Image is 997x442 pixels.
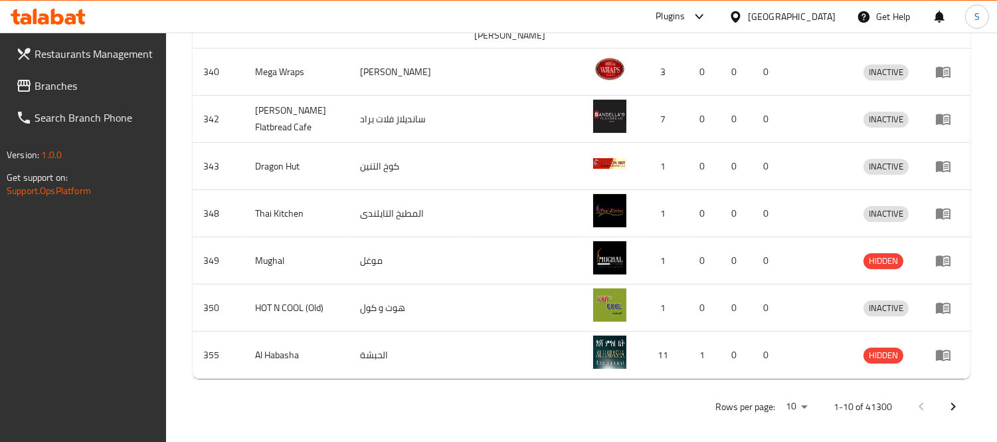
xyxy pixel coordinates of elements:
div: Menu [935,205,960,221]
td: 0 [753,237,784,284]
a: Search Branch Phone [5,102,167,134]
td: 342 [193,96,244,143]
div: HIDDEN [863,253,903,269]
div: INACTIVE [863,300,909,316]
td: 0 [721,96,753,143]
td: كوخ التنين [350,143,464,190]
td: 0 [753,143,784,190]
span: Search Branch Phone [35,110,156,126]
a: Branches [5,70,167,102]
td: 350 [193,284,244,332]
td: 0 [689,49,721,96]
span: INACTIVE [863,206,909,221]
div: Menu [935,64,960,80]
td: 343 [193,143,244,190]
td: 0 [721,49,753,96]
span: Restaurants Management [35,46,156,62]
div: Menu [935,111,960,127]
a: Support.OpsPlatform [7,182,91,199]
td: [PERSON_NAME] [350,49,464,96]
span: 1.0.0 [41,146,62,164]
span: Get support on: [7,169,68,186]
td: المطبخ التايلندى [350,190,464,237]
td: 0 [753,284,784,332]
td: 340 [193,49,244,96]
img: Al Habasha [593,336,626,369]
td: 0 [753,96,784,143]
div: Menu [935,253,960,269]
div: INACTIVE [863,206,909,222]
td: 11 [642,332,689,379]
span: INACTIVE [863,112,909,127]
p: Rows per page: [715,399,775,415]
div: Plugins [656,9,685,25]
td: 0 [689,190,721,237]
span: INACTIVE [863,64,909,80]
td: 0 [689,143,721,190]
td: سانديلاز فلات براد [350,96,464,143]
div: Rows per page: [780,397,812,417]
td: موغل [350,237,464,284]
td: 0 [753,332,784,379]
img: HOT N COOL (Old) [593,288,626,322]
td: 1 [642,237,689,284]
img: Dragon Hut [593,147,626,180]
td: هوت و كول [350,284,464,332]
span: HIDDEN [863,253,903,269]
td: الحبشة [350,332,464,379]
td: 0 [689,237,721,284]
a: Restaurants Management [5,38,167,70]
p: 1-10 of 41300 [834,399,892,415]
div: INACTIVE [863,112,909,128]
td: 3 [642,49,689,96]
td: 0 [689,96,721,143]
td: 1 [642,143,689,190]
td: 1 [642,284,689,332]
td: 0 [721,237,753,284]
td: 1 [689,332,721,379]
span: Version: [7,146,39,164]
button: Next page [937,391,969,423]
div: Menu [935,300,960,316]
div: [GEOGRAPHIC_DATA] [748,9,836,24]
div: Menu [935,158,960,174]
td: 1 [642,190,689,237]
img: Sandella's Flatbread Cafe [593,100,626,133]
td: Dragon Hut [244,143,349,190]
div: INACTIVE [863,159,909,175]
td: Mega Wraps [244,49,349,96]
td: 7 [642,96,689,143]
td: 348 [193,190,244,237]
td: 0 [721,190,753,237]
td: 355 [193,332,244,379]
span: S [974,9,980,24]
td: 349 [193,237,244,284]
div: Menu [935,347,960,363]
td: HOT N COOL (Old) [244,284,349,332]
img: Thai Kitchen [593,194,626,227]
img: Mega Wraps [593,53,626,86]
span: INACTIVE [863,159,909,174]
span: Branches [35,78,156,94]
span: INACTIVE [863,300,909,316]
td: 0 [721,332,753,379]
td: 0 [753,49,784,96]
img: Mughal [593,241,626,275]
td: 0 [721,284,753,332]
td: [PERSON_NAME] Flatbread Cafe [244,96,349,143]
span: HIDDEN [863,348,903,363]
td: 0 [721,143,753,190]
td: Thai Kitchen [244,190,349,237]
td: 0 [753,190,784,237]
td: Al Habasha [244,332,349,379]
td: Mughal [244,237,349,284]
td: 0 [689,284,721,332]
